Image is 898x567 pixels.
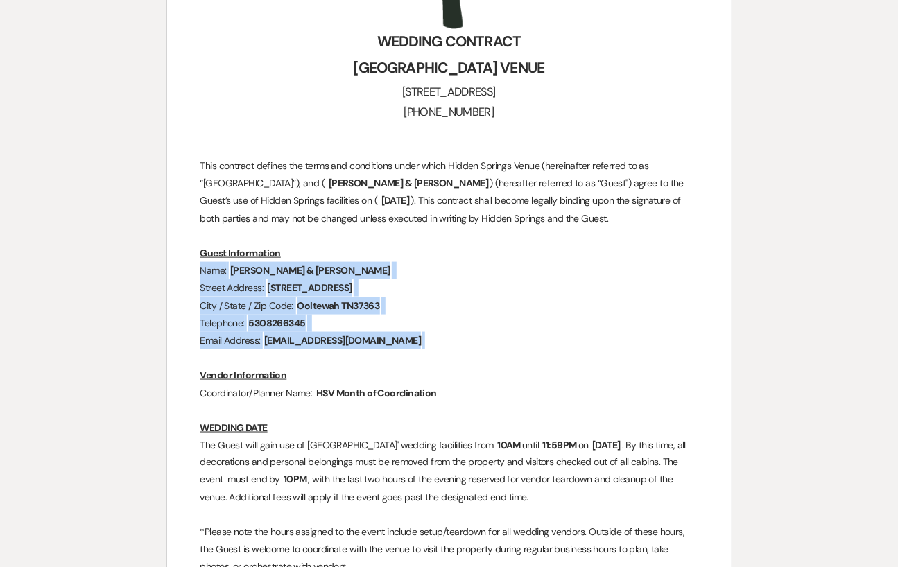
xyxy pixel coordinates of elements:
[542,437,578,453] span: 11:59PM
[247,315,306,331] span: 5308266345
[200,157,698,227] p: This contract defines the terms and conditions under which Hidden Springs Venue (hereinafter refe...
[200,297,698,315] p: City / State / Zip Code:
[296,298,381,314] span: Ooltewah TN37363
[200,332,698,349] p: Email Address:
[200,82,698,102] h3: [STREET_ADDRESS]
[200,369,287,381] u: Vendor Information
[200,421,268,434] u: WEDDING DATE
[354,58,545,78] strong: [GEOGRAPHIC_DATA] VENUE
[200,385,698,402] p: Coordinator/Planner Name:
[266,280,354,296] span: [STREET_ADDRESS]
[380,193,411,209] span: [DATE]
[263,333,422,349] span: [EMAIL_ADDRESS][DOMAIN_NAME]
[282,472,309,488] span: 10PM
[315,385,438,401] span: HSV Month of Coordination
[200,247,281,259] u: Guest Information
[591,437,622,453] span: [DATE]
[327,175,490,191] span: [PERSON_NAME] & [PERSON_NAME]
[200,437,698,507] p: The Guest will gain use of [GEOGRAPHIC_DATA]' wedding facilities from until on . By this time, al...
[200,262,698,279] p: Name:
[200,102,698,122] h3: [PHONE_NUMBER]
[496,437,522,453] span: 10AM
[229,263,392,279] span: [PERSON_NAME] & [PERSON_NAME]
[200,279,698,297] p: Street Address:
[377,32,521,51] strong: WEDDING CONTRACT
[200,315,698,332] p: Telephone:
